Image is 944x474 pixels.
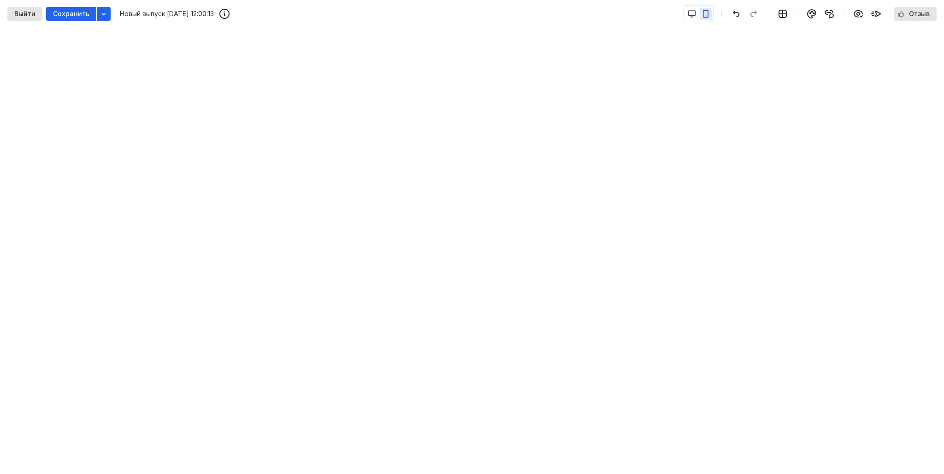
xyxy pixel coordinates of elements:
[894,7,937,21] button: Отзыв
[53,10,89,18] span: Сохранить
[7,7,42,21] button: Выйти
[46,7,96,21] button: Сохранить
[14,10,35,18] span: Выйти
[120,9,214,18] span: Новый выпуск [DATE] 12:00:13
[909,10,930,18] span: Отзыв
